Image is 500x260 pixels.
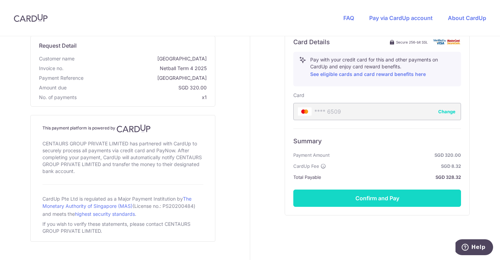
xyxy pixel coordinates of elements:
[42,193,203,219] div: CardUp Pte Ltd is regulated as a Major Payment Institution by (License no.: PS20200484) and meets...
[14,14,48,22] img: CardUp
[42,196,192,209] a: The Monetary Authority of Singapore (MAS)
[433,39,461,45] img: card secure
[324,173,461,181] strong: SGD 328.32
[310,71,426,77] a: See eligible cards and card reward benefits here
[369,15,433,21] a: Pay via CardUp account
[310,56,455,78] p: Pay with your credit card for this and other payments on CardUp and enjoy card reward benefits.
[293,137,461,145] h6: Summary
[39,55,75,62] span: Customer name
[202,94,207,100] span: x1
[117,124,150,133] img: CardUp
[86,75,207,81] span: [GEOGRAPHIC_DATA]
[39,84,67,91] span: Amount due
[343,15,354,21] a: FAQ
[448,15,486,21] a: About CardUp
[66,65,207,72] span: Netball Term 4 2025
[42,219,203,236] div: If you wish to verify these statements, please contact CENTAURS GROUP PRIVATE LIMITED.
[293,190,461,207] button: Confirm and Pay
[42,139,203,176] div: CENTAURS GROUP PRIVATE LIMITED has partnered with CardUp to securely process all payments via cre...
[293,92,304,99] label: Card
[293,162,319,170] span: CardUp Fee
[293,173,321,181] span: Total Payable
[332,151,461,159] strong: SGD 320.00
[39,75,84,81] span: translation missing: en.payment_reference
[39,42,77,49] span: translation missing: en.request_detail
[39,94,77,101] span: No. of payments
[293,151,330,159] span: Payment Amount
[455,239,493,257] iframe: Opens a widget where you can find more information
[42,124,203,133] h4: This payment platform is powered by
[75,211,135,217] a: highest security standards
[438,108,455,115] button: Change
[329,162,461,170] strong: SGD 8.32
[293,38,330,46] h6: Card Details
[77,55,207,62] span: [GEOGRAPHIC_DATA]
[69,84,207,91] span: SGD 320.00
[396,39,428,45] span: Secure 256-bit SSL
[39,65,63,72] span: Invoice no.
